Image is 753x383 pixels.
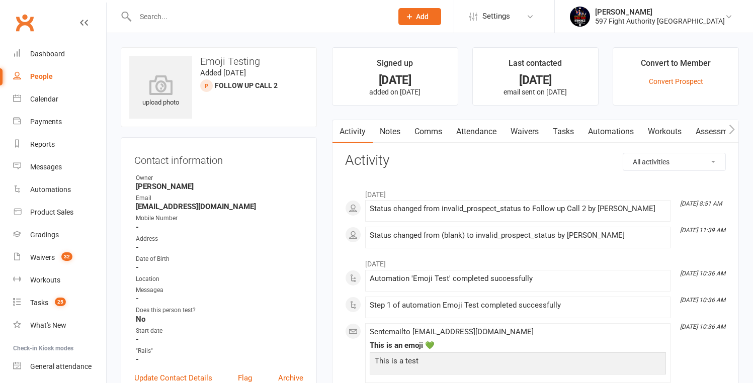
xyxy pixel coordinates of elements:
div: Dashboard [30,50,65,58]
time: Added [DATE] [200,68,246,77]
a: Attendance [449,120,504,143]
div: [DATE] [342,75,449,85]
div: Messagea [136,285,303,295]
strong: - [136,243,303,252]
strong: - [136,294,303,303]
div: What's New [30,321,66,329]
img: thumb_image1741046124.png [570,7,590,27]
li: [DATE] [345,184,726,200]
div: Gradings [30,231,59,239]
a: Workouts [13,269,106,292]
div: upload photo [129,75,192,108]
span: Settings [482,5,510,28]
a: Calendar [13,88,106,111]
div: Automation 'Emoji Test' completed successfully [370,274,666,283]
div: Automations [30,185,71,194]
a: Workouts [641,120,689,143]
a: Gradings [13,224,106,246]
div: Convert to Member [641,57,711,75]
span: Follow up Call 2 [215,81,278,89]
a: Automations [581,120,641,143]
h3: Emoji Testing [129,56,308,67]
a: Dashboard [13,43,106,65]
div: Date of Birth [136,254,303,264]
div: Start date [136,326,303,336]
div: Owner [136,173,303,183]
i: [DATE] 10:36 AM [680,270,725,277]
a: Clubworx [12,10,37,35]
a: Tasks 25 [13,292,106,314]
p: This is a test [372,355,663,369]
div: "Rails" [136,346,303,356]
li: [DATE] [345,253,726,269]
a: Comms [407,120,449,143]
i: [DATE] 10:36 AM [680,323,725,330]
a: Notes [373,120,407,143]
div: 597 Fight Authority [GEOGRAPHIC_DATA] [595,17,725,26]
a: Automations [13,178,106,201]
span: 25 [55,298,66,306]
span: Add [416,13,429,21]
a: Waivers 32 [13,246,106,269]
h3: Activity [345,153,726,168]
div: [PERSON_NAME] [595,8,725,17]
div: Payments [30,118,62,126]
div: Does this person test? [136,306,303,315]
a: What's New [13,314,106,337]
div: General attendance [30,362,92,370]
button: Add [398,8,441,25]
a: Assessments [689,120,750,143]
span: 32 [61,252,72,261]
a: Waivers [504,120,546,143]
div: Calendar [30,95,58,103]
div: Address [136,234,303,244]
i: [DATE] 11:39 AM [680,227,725,234]
div: Status changed from (blank) to invalid_prospect_status by [PERSON_NAME] [370,231,666,240]
div: People [30,72,53,80]
strong: - [136,223,303,232]
div: Email [136,194,303,203]
a: People [13,65,106,88]
strong: No [136,315,303,324]
strong: - [136,263,303,272]
p: email sent on [DATE] [482,88,589,96]
strong: - [136,335,303,344]
div: Signed up [377,57,413,75]
div: Step 1 of automation Emoji Test completed successfully [370,301,666,310]
div: Messages [30,163,62,171]
input: Search... [132,10,385,24]
div: Mobile Number [136,214,303,223]
div: Workouts [30,276,60,284]
h3: Contact information [134,151,303,166]
div: [DATE] [482,75,589,85]
a: Activity [332,120,373,143]
div: Product Sales [30,208,73,216]
i: [DATE] 8:51 AM [680,200,722,207]
a: Messages [13,156,106,178]
p: added on [DATE] [342,88,449,96]
div: Reports [30,140,55,148]
strong: - [136,355,303,364]
a: Convert Prospect [649,77,703,85]
strong: [PERSON_NAME] [136,182,303,191]
i: [DATE] 10:36 AM [680,297,725,304]
div: Tasks [30,299,48,307]
a: Product Sales [13,201,106,224]
a: Reports [13,133,106,156]
a: General attendance kiosk mode [13,355,106,378]
strong: [EMAIL_ADDRESS][DOMAIN_NAME] [136,202,303,211]
div: Last contacted [509,57,562,75]
a: Tasks [546,120,581,143]
div: Status changed from invalid_prospect_status to Follow up Call 2 by [PERSON_NAME] [370,205,666,213]
a: Payments [13,111,106,133]
div: Location [136,274,303,284]
span: Sent email to [EMAIL_ADDRESS][DOMAIN_NAME] [370,327,534,336]
div: This is an emoji 💚 [370,341,666,350]
div: Waivers [30,253,55,261]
